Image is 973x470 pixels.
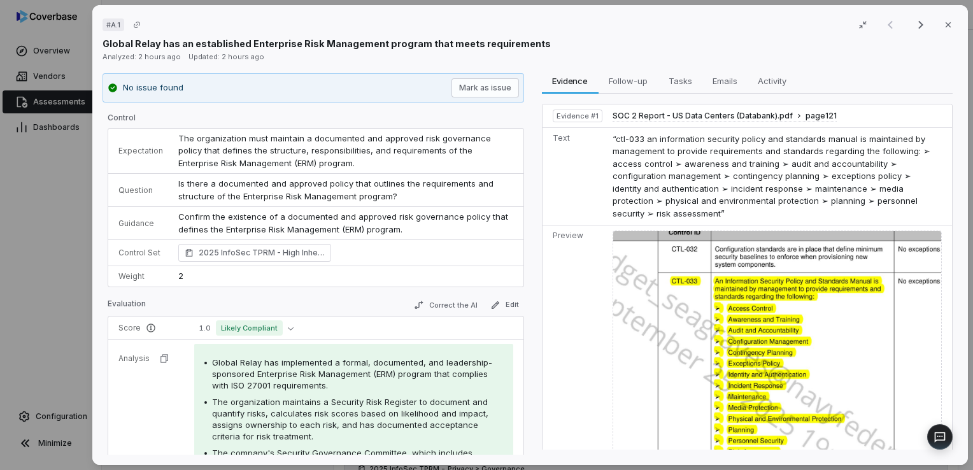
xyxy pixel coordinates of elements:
span: # A.1 [106,20,120,30]
span: 2 [178,271,183,281]
span: Analyzed: 2 hours ago [103,52,181,61]
span: Follow-up [604,73,653,89]
span: Likely Compliant [216,320,283,336]
span: The organization maintains a Security Risk Register to document and quantify risks, calculates ri... [212,397,488,441]
button: 1.0Likely Compliant [194,320,299,336]
button: Edit [485,297,523,313]
span: Global Relay has implemented a formal, documented, and leadership-sponsored Enterprise Risk Manag... [212,357,492,390]
span: 2025 InfoSec TPRM - High Inherent Risk (SOC 2 Supported) Enterprise Risk Management [199,246,325,259]
td: Text [542,127,607,225]
button: Correct the AI [408,297,482,313]
p: Global Relay has an established Enterprise Risk Management program that meets requirements [103,37,551,50]
p: Evaluation [108,299,146,314]
p: Expectation [118,146,163,156]
span: Evidence # 1 [556,111,598,121]
span: page 121 [806,111,837,121]
p: Score [118,323,179,333]
span: Evidence [547,73,593,89]
button: Next result [908,17,934,32]
p: Question [118,185,163,196]
p: Analysis [118,353,150,364]
p: Weight [118,271,163,281]
p: No issue found [123,82,183,94]
p: Control Set [118,248,163,258]
span: Activity [752,73,791,89]
span: The organization must maintain a documented and approved risk governance policy that defines the ... [178,133,494,168]
span: Updated: 2 hours ago [188,52,264,61]
button: SOC 2 Report - US Data Centers (Databank).pdfpage121 [613,111,837,122]
span: “ctl-033 an information security policy and standards manual is maintained by management to provi... [613,134,930,218]
button: Mark as issue [451,78,518,97]
p: Guidance [118,218,163,229]
p: Confirm the existence of a documented and approved risk governance policy that defines the Enterp... [178,211,513,236]
span: Tasks [663,73,697,89]
span: Emails [707,73,742,89]
p: Control [108,113,524,128]
span: Is there a documented and approved policy that outlines the requirements and structure of the Ent... [178,178,496,201]
span: SOC 2 Report - US Data Centers (Databank).pdf [613,111,793,121]
button: Copy link [125,13,148,36]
